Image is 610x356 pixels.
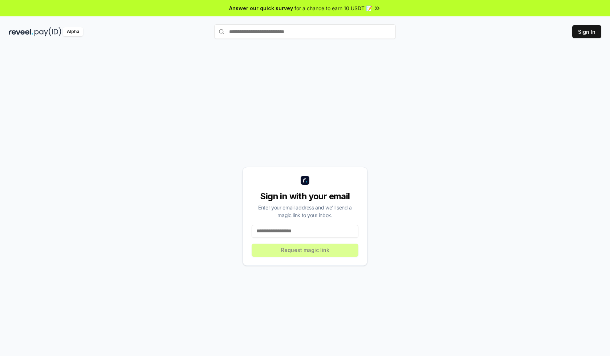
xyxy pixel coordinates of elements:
[572,25,601,38] button: Sign In
[252,204,358,219] div: Enter your email address and we’ll send a magic link to your inbox.
[9,27,33,36] img: reveel_dark
[294,4,372,12] span: for a chance to earn 10 USDT 📝
[34,27,61,36] img: pay_id
[229,4,293,12] span: Answer our quick survey
[252,191,358,202] div: Sign in with your email
[301,176,309,185] img: logo_small
[63,27,83,36] div: Alpha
